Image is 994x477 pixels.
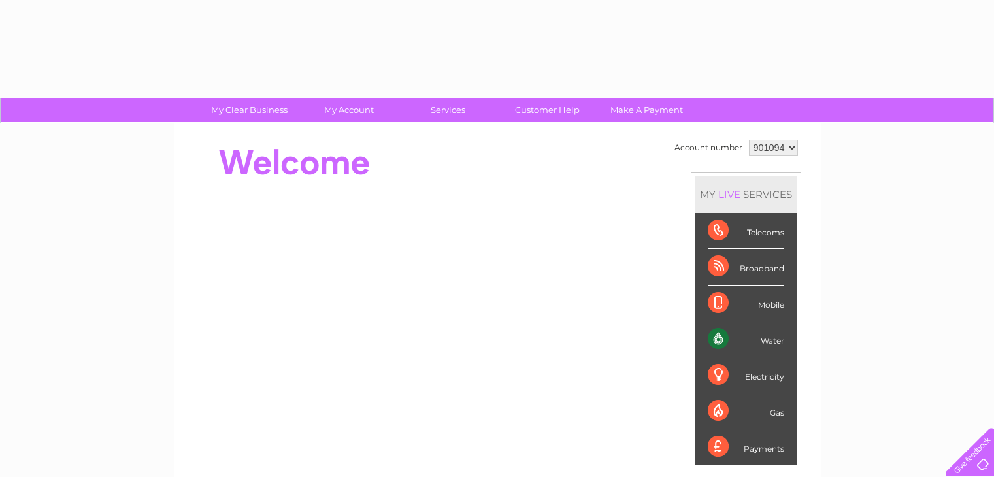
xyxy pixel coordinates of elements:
[708,213,784,249] div: Telecoms
[716,188,743,201] div: LIVE
[708,357,784,393] div: Electricity
[708,321,784,357] div: Water
[593,98,701,122] a: Make A Payment
[671,137,746,159] td: Account number
[708,393,784,429] div: Gas
[295,98,403,122] a: My Account
[708,286,784,321] div: Mobile
[708,249,784,285] div: Broadband
[394,98,502,122] a: Services
[695,176,797,213] div: MY SERVICES
[493,98,601,122] a: Customer Help
[708,429,784,465] div: Payments
[195,98,303,122] a: My Clear Business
